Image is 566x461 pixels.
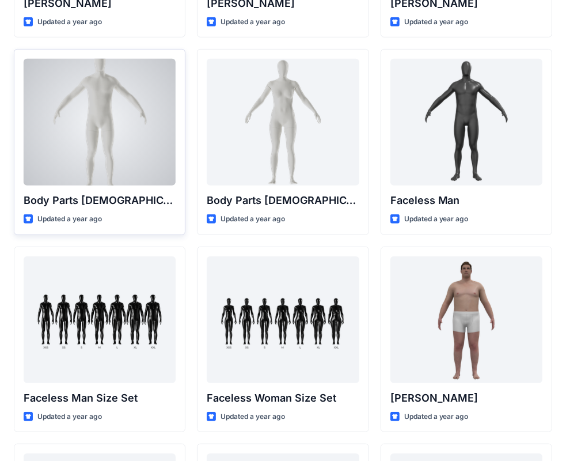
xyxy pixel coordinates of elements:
[404,411,469,423] p: Updated a year ago
[24,390,176,406] p: Faceless Man Size Set
[390,390,542,406] p: [PERSON_NAME]
[207,256,359,383] a: Faceless Woman Size Set
[390,59,542,186] a: Faceless Man
[221,213,285,225] p: Updated a year ago
[207,59,359,186] a: Body Parts Female
[24,59,176,186] a: Body Parts Male
[404,213,469,225] p: Updated a year ago
[404,16,469,28] p: Updated a year ago
[37,16,102,28] p: Updated a year ago
[24,256,176,383] a: Faceless Man Size Set
[37,213,102,225] p: Updated a year ago
[221,16,285,28] p: Updated a year ago
[24,192,176,209] p: Body Parts [DEMOGRAPHIC_DATA]
[221,411,285,423] p: Updated a year ago
[37,411,102,423] p: Updated a year ago
[390,192,542,209] p: Faceless Man
[207,192,359,209] p: Body Parts [DEMOGRAPHIC_DATA]
[390,256,542,383] a: Joseph
[207,390,359,406] p: Faceless Woman Size Set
